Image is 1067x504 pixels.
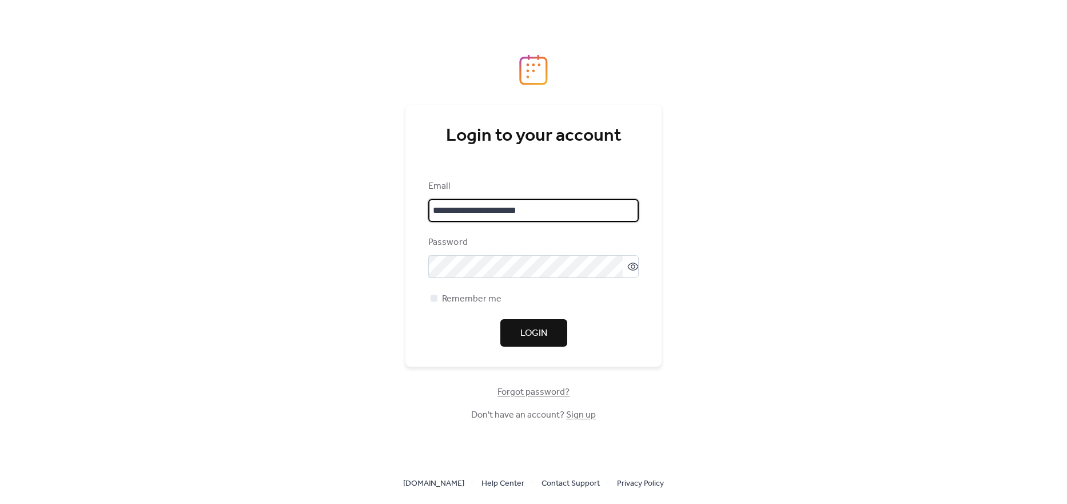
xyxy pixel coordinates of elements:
[403,477,464,491] span: [DOMAIN_NAME]
[542,476,600,490] a: Contact Support
[497,389,570,395] a: Forgot password?
[471,408,596,422] span: Don't have an account?
[442,292,501,306] span: Remember me
[566,406,596,424] a: Sign up
[617,477,664,491] span: Privacy Policy
[428,125,639,148] div: Login to your account
[520,327,547,340] span: Login
[519,54,548,85] img: logo
[617,476,664,490] a: Privacy Policy
[481,477,524,491] span: Help Center
[428,236,636,249] div: Password
[542,477,600,491] span: Contact Support
[500,319,567,347] button: Login
[428,180,636,193] div: Email
[481,476,524,490] a: Help Center
[497,386,570,399] span: Forgot password?
[403,476,464,490] a: [DOMAIN_NAME]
